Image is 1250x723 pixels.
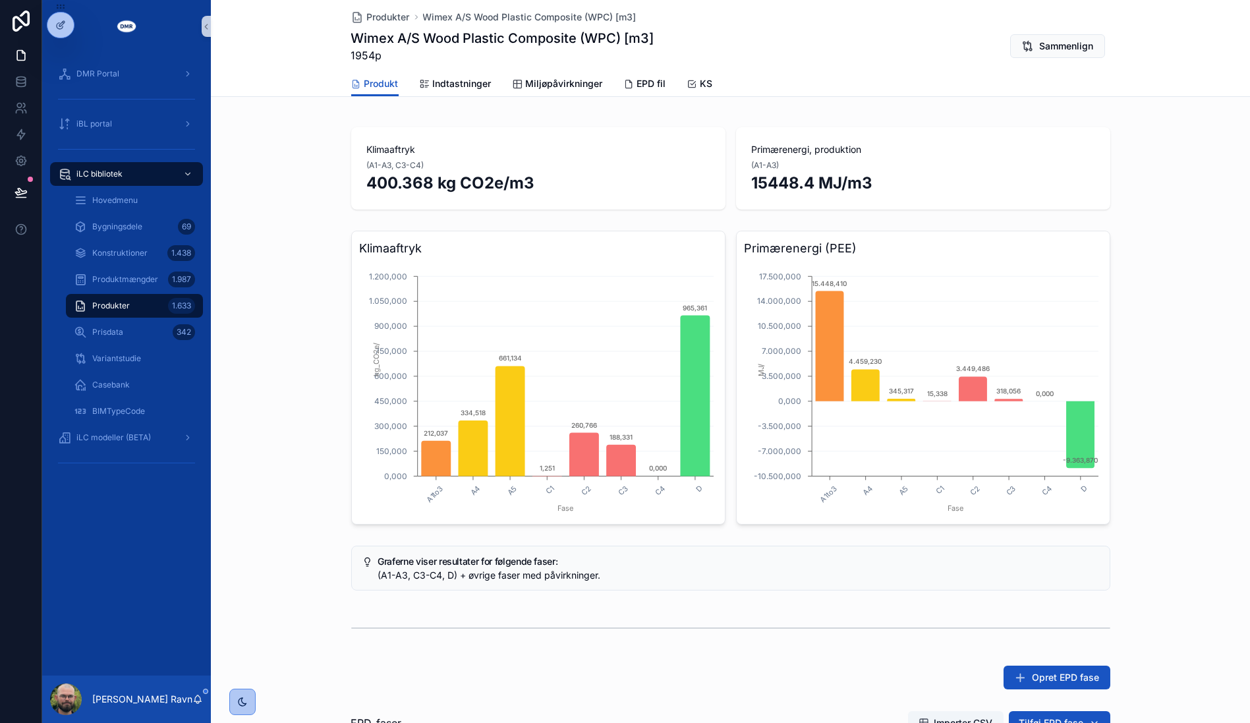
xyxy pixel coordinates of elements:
[849,358,882,366] text: 4.459,230
[367,172,710,194] h2: 400.368 kg CO2e/m3
[544,484,555,496] text: C1
[168,272,195,287] div: 1.987
[778,396,801,406] tspan: 0,000
[116,16,137,37] img: App logo
[758,321,801,331] tspan: 10.500,000
[378,557,1098,566] h5: Graferne viser resultater for følgende faser:
[752,143,1094,156] span: Primærenergi, produktion
[92,327,123,337] span: Prisdata
[888,387,913,395] text: 345,317
[1004,484,1018,498] text: C3
[42,53,211,490] div: scrollable content
[759,272,801,281] tspan: 17.500,000
[76,169,123,179] span: iLC bibliotek
[758,446,801,456] tspan: -7.000,000
[1040,40,1094,53] span: Sammenlign
[376,446,407,456] tspan: 150,000
[762,346,801,356] tspan: 7.000,000
[818,484,838,504] text: A1to3
[424,484,445,504] text: A1to3
[505,484,519,498] text: A5
[173,324,195,340] div: 342
[756,364,765,376] tspan: MJ/
[378,569,1098,582] div: (A1-A3, C3-C4, D) + øvrige faser med påvirkninger.
[367,11,410,24] span: Produkter
[374,346,407,356] tspan: 750,000
[926,390,947,397] text: 15,338
[92,380,130,390] span: Casebank
[752,172,1094,194] h2: 15448.4 MJ/m3
[896,484,910,498] text: A5
[92,221,142,232] span: Bygningsdele
[649,464,667,472] text: 0,000
[50,62,203,86] a: DMR Portal
[468,484,482,498] text: A4
[167,245,195,261] div: 1.438
[526,77,603,90] span: Miljøpåvirkninger
[812,279,847,287] text: 15.448,410
[66,373,203,397] a: Casebank
[1004,666,1110,689] button: Opret EPD fase
[66,241,203,265] a: Konstruktioner1.438
[66,294,203,318] a: Produkter1.633
[934,484,946,496] text: C1
[351,29,654,47] h1: Wimex A/S Wood Plastic Composite (WPC) [m3]
[92,406,145,417] span: BIMTypeCode
[92,353,141,364] span: Variantstudie
[50,426,203,449] a: iLC modeller (BETA)
[378,569,600,581] span: (A1-A3, C3-C4, D) + øvrige faser med påvirkninger.
[758,421,801,431] tspan: -3.500,000
[460,409,485,417] text: 334,518
[367,143,710,156] span: Klimaaftryk
[762,371,801,381] tspan: 3.500,000
[178,219,195,235] div: 69
[687,72,713,98] a: KS
[513,72,603,98] a: Miljøpåvirkninger
[1079,484,1089,494] text: D
[66,320,203,344] a: Prisdata342
[610,433,633,441] text: 188,331
[1063,456,1098,464] text: -9.363,870
[955,364,989,372] text: 3.449,486
[947,504,963,513] tspan: Fase
[1035,390,1053,397] text: 0,000
[423,11,637,24] a: Wimex A/S Wood Plastic Composite (WPC) [m3]
[374,371,407,381] tspan: 600,000
[351,47,654,63] span: 1954p
[92,274,158,285] span: Produktmængder
[374,396,407,406] tspan: 450,000
[66,399,203,423] a: BIMTypeCode
[76,69,119,79] span: DMR Portal
[50,112,203,136] a: iBL portal
[557,504,573,513] tspan: Fase
[653,484,667,498] text: C4
[66,215,203,239] a: Bygningsdele69
[579,484,593,498] text: C2
[374,321,407,331] tspan: 900,000
[996,387,1021,395] text: 318,056
[66,268,203,291] a: Produktmængder1.987
[539,464,554,472] text: 1,251
[637,77,666,90] span: EPD fil
[371,343,380,376] tspan: kg_CO2e/
[700,77,713,90] span: KS
[968,484,982,498] text: C2
[757,296,801,306] tspan: 14.000,000
[693,484,704,494] text: D
[368,296,407,306] tspan: 1.050,000
[745,239,1102,258] h3: Primærenergi (PEE)
[66,347,203,370] a: Variantstudie
[1033,671,1100,684] span: Opret EPD fase
[683,304,707,312] text: 965,361
[92,248,148,258] span: Konstruktioner
[374,421,407,431] tspan: 300,000
[351,11,410,24] a: Produkter
[571,421,596,429] text: 260,766
[360,263,717,516] div: chart
[364,77,399,90] span: Produkt
[76,432,151,443] span: iLC modeller (BETA)
[861,484,874,498] text: A4
[351,72,399,97] a: Produkt
[754,471,801,481] tspan: -10.500,000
